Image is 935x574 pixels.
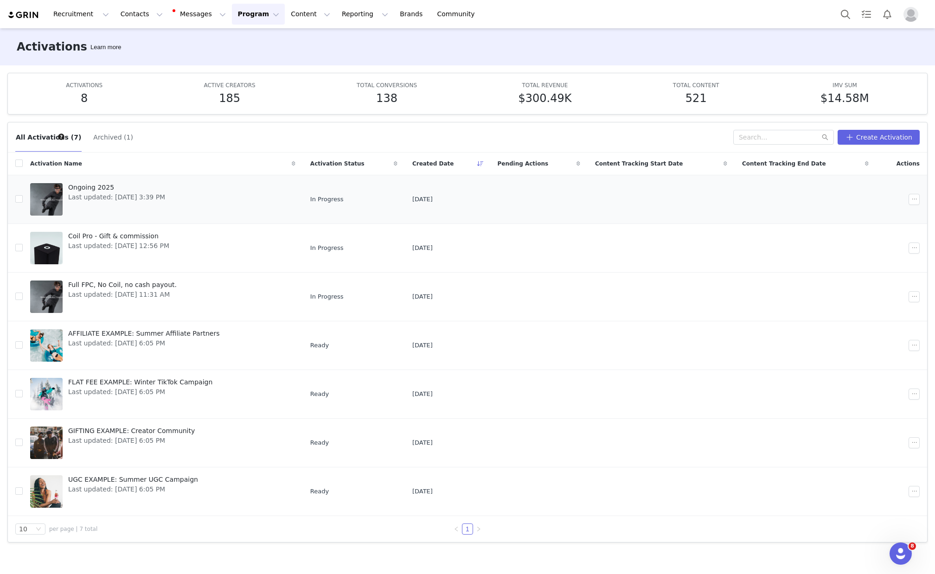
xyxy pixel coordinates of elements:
span: FLAT FEE EXAMPLE: Winter TikTok Campaign [68,377,212,387]
span: In Progress [310,292,344,301]
i: icon: right [476,526,481,532]
li: Previous Page [451,523,462,535]
button: Contacts [115,4,168,25]
span: Activation Status [310,159,365,168]
a: AFFILIATE EXAMPLE: Summer Affiliate PartnersLast updated: [DATE] 6:05 PM [30,327,295,364]
span: [DATE] [412,195,433,204]
i: icon: search [822,134,828,140]
span: Content Tracking End Date [742,159,826,168]
button: Create Activation [838,130,920,145]
span: Last updated: [DATE] 6:05 PM [68,485,198,494]
h5: 8 [81,90,88,107]
span: Ready [310,389,329,399]
a: Ongoing 2025Last updated: [DATE] 3:39 PM [30,181,295,218]
span: TOTAL REVENUE [522,82,568,89]
span: Created Date [412,159,454,168]
img: grin logo [7,11,40,19]
li: 1 [462,523,473,535]
span: 8 [909,542,916,550]
a: 1 [462,524,473,534]
h5: $14.58M [820,90,869,107]
span: TOTAL CONVERSIONS [357,82,417,89]
button: Search [835,4,856,25]
span: [DATE] [412,438,433,447]
div: Tooltip anchor [89,43,123,52]
img: placeholder-profile.jpg [903,7,918,22]
div: 10 [19,524,27,534]
h5: $300.49K [518,90,571,107]
a: Community [432,4,485,25]
iframe: Intercom live chat [890,542,912,565]
span: ACTIVE CREATORS [204,82,255,89]
button: All Activations (7) [15,130,82,145]
span: AFFILIATE EXAMPLE: Summer Affiliate Partners [68,329,219,338]
span: UGC EXAMPLE: Summer UGC Campaign [68,475,198,485]
span: GIFTING EXAMPLE: Creator Community [68,426,195,436]
span: Coil Pro - Gift & commission [68,231,169,241]
span: [DATE] [412,487,433,496]
span: Last updated: [DATE] 6:05 PM [68,338,219,348]
span: In Progress [310,195,344,204]
span: [DATE] [412,292,433,301]
a: Coil Pro - Gift & commissionLast updated: [DATE] 12:56 PM [30,230,295,267]
button: Reporting [336,4,394,25]
span: Last updated: [DATE] 6:05 PM [68,387,212,397]
button: Notifications [877,4,897,25]
div: Actions [876,154,927,173]
a: Full FPC, No Coil, no cash payout.Last updated: [DATE] 11:31 AM [30,278,295,315]
span: Full FPC, No Coil, no cash payout. [68,280,177,290]
span: Ready [310,438,329,447]
span: Pending Actions [497,159,548,168]
input: Search... [733,130,834,145]
h5: 138 [376,90,397,107]
span: Last updated: [DATE] 3:39 PM [68,192,165,202]
button: Program [232,4,285,25]
span: [DATE] [412,389,433,399]
button: Content [285,4,336,25]
h5: 185 [219,90,240,107]
span: per page | 7 total [49,525,97,533]
h3: Activations [17,38,87,55]
span: ACTIVATIONS [66,82,102,89]
span: In Progress [310,243,344,253]
a: UGC EXAMPLE: Summer UGC CampaignLast updated: [DATE] 6:05 PM [30,473,295,510]
span: [DATE] [412,243,433,253]
a: Tasks [856,4,877,25]
li: Next Page [473,523,484,535]
span: Last updated: [DATE] 6:05 PM [68,436,195,446]
h5: 521 [685,90,707,107]
a: GIFTING EXAMPLE: Creator CommunityLast updated: [DATE] 6:05 PM [30,424,295,461]
i: icon: down [36,526,41,533]
span: Content Tracking Start Date [595,159,683,168]
div: Tooltip anchor [57,133,65,141]
i: icon: left [454,526,459,532]
span: Ready [310,487,329,496]
a: FLAT FEE EXAMPLE: Winter TikTok CampaignLast updated: [DATE] 6:05 PM [30,376,295,413]
span: Activation Name [30,159,82,168]
span: TOTAL CONTENT [673,82,719,89]
button: Archived (1) [93,130,134,145]
span: IMV SUM [833,82,857,89]
span: [DATE] [412,341,433,350]
span: Ongoing 2025 [68,183,165,192]
a: Brands [394,4,431,25]
button: Messages [169,4,231,25]
span: Ready [310,341,329,350]
span: Last updated: [DATE] 11:31 AM [68,290,177,300]
button: Profile [898,7,928,22]
button: Recruitment [48,4,115,25]
span: Last updated: [DATE] 12:56 PM [68,241,169,251]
